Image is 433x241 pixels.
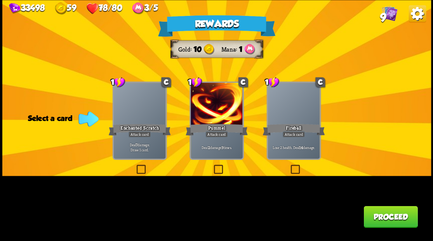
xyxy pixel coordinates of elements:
[55,2,76,14] div: Gold
[9,3,45,14] div: Gems
[381,5,397,21] img: Cards_Icon.png
[208,145,210,150] b: 2
[132,2,144,14] img: ManaPoints.png
[299,145,303,150] b: 14
[185,123,247,137] div: Pummel
[282,131,305,137] div: Attack card
[363,206,417,227] button: Proceed
[269,145,318,150] p: Lose 2 health. Deal damage.
[28,114,96,122] div: Select a card
[161,77,171,87] div: C
[9,3,20,14] img: gem.png
[188,76,202,87] div: 1
[55,2,67,14] img: gold.png
[178,45,193,53] div: Gold
[203,44,214,55] img: gold.png
[132,2,158,14] div: Mana
[108,123,170,137] div: Enchanted Scratch
[409,5,426,23] img: OptionsButton.png
[263,123,325,137] div: Fireball
[315,77,325,87] div: C
[78,111,99,127] img: indicator-arrow.png
[192,145,241,150] p: Deal damage times.
[221,145,223,150] b: 3
[193,45,202,54] span: 10
[128,131,151,137] div: Attack card
[115,142,164,152] p: Deal damage. Draw 1 card.
[158,15,275,36] div: Rewards
[239,45,242,54] span: 1
[381,5,397,23] div: View all the cards in your deck
[205,131,228,137] div: Attack card
[221,45,239,53] div: Mana
[238,77,248,87] div: C
[86,2,98,14] img: health.png
[380,11,386,24] span: 9
[264,76,279,87] div: 1
[86,2,122,14] div: Health
[244,44,255,55] img: ManaPoints.png
[136,142,137,147] b: 7
[111,76,125,87] div: 1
